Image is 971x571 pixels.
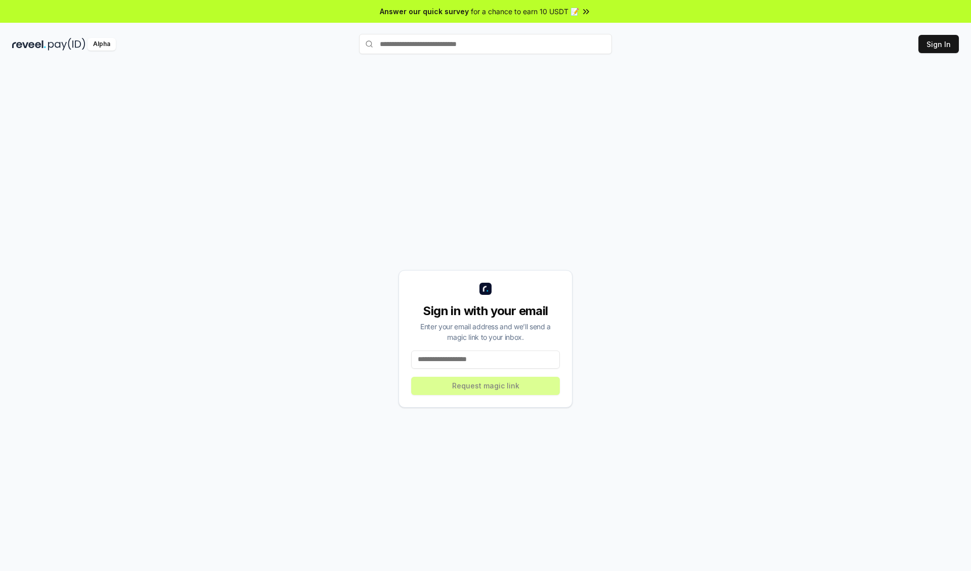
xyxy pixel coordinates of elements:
img: logo_small [479,283,492,295]
div: Alpha [87,38,116,51]
button: Sign In [918,35,959,53]
span: Answer our quick survey [380,6,469,17]
span: for a chance to earn 10 USDT 📝 [471,6,579,17]
div: Enter your email address and we’ll send a magic link to your inbox. [411,321,560,342]
img: reveel_dark [12,38,46,51]
img: pay_id [48,38,85,51]
div: Sign in with your email [411,303,560,319]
